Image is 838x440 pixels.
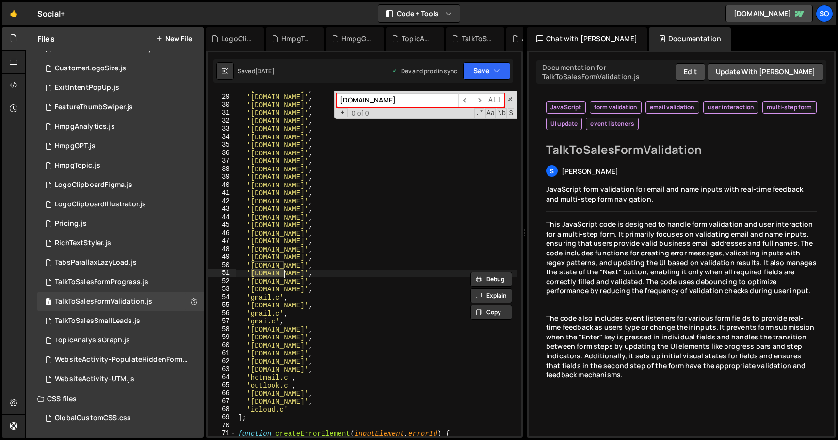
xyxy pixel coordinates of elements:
[474,108,484,118] span: RegExp Search
[55,336,130,345] div: TopicAnalysisGraph.js
[208,205,236,213] div: 43
[37,98,204,117] div: 15116/40701.js
[208,301,236,309] div: 55
[208,213,236,221] div: 44
[463,62,510,80] button: Save
[37,117,204,136] div: 15116/40702.js
[650,103,695,111] span: email validation
[208,117,236,125] div: 32
[208,125,236,133] div: 33
[55,84,119,92] div: ExitIntentPopUp.js
[55,103,133,112] div: FeatureThumbSwiper.js
[37,136,204,156] div: 15116/41430.js
[55,355,189,364] div: WebsiteActivity-PopulateHiddenForms.js
[208,269,236,277] div: 51
[208,381,236,389] div: 65
[37,370,204,389] div: 15116/40185.js
[37,78,204,98] div: 15116/40766.js
[55,258,137,267] div: TabsParallaxLazyLoad.js
[281,34,312,44] div: HmpgTopic.js
[208,221,236,229] div: 45
[55,220,87,228] div: Pricing.js
[208,341,236,350] div: 60
[208,317,236,325] div: 57
[208,373,236,382] div: 64
[208,277,236,286] div: 52
[208,237,236,245] div: 47
[649,27,731,51] div: Documentation
[37,331,204,350] div: 15116/41400.js
[337,93,458,107] input: Search for
[208,333,236,341] div: 59
[472,93,485,107] span: ​
[208,349,236,357] div: 61
[676,63,705,81] button: Edit
[508,108,514,118] span: Search In Selection
[378,5,460,22] button: Code + Tools
[341,34,372,44] div: HmpgGPT.js
[208,173,236,181] div: 39
[46,299,51,306] span: 1
[546,313,817,380] p: The code also includes event listeners for various form fields to provide real-time feedback as u...
[37,34,55,44] h2: Files
[708,63,823,81] button: Update with [PERSON_NAME]
[208,165,236,173] div: 38
[462,34,493,44] div: TalkToSalesFormProgress.js
[55,375,134,384] div: WebsiteActivity-UTM.js
[767,103,812,111] span: multi-step form
[208,93,236,101] div: 29
[338,108,348,118] span: Toggle Replace mode
[55,161,100,170] div: HmpgTopic.js
[55,278,148,287] div: TalkToSalesFormProgress.js
[55,317,140,325] div: TalkToSalesSmallLeads.js
[470,272,512,287] button: Debug
[208,429,236,438] div: 71
[725,5,813,22] a: [DOMAIN_NAME]
[55,414,131,423] div: GlobalCustomCSS.css
[208,293,236,302] div: 54
[221,34,252,44] div: LogoClipboardIllustrator.js
[208,149,236,157] div: 36
[37,214,204,234] div: 15116/40643.js
[208,357,236,366] div: 62
[208,197,236,205] div: 42
[485,93,504,107] span: Alt-Enter
[470,288,512,303] button: Explain
[55,142,96,151] div: HmpgGPT.js
[2,2,26,25] a: 🤙
[55,297,152,306] div: TalkToSalesFormValidation.js
[208,141,236,149] div: 35
[156,35,192,43] button: New File
[470,305,512,320] button: Copy
[590,120,634,128] span: event listeners
[539,63,676,81] div: Documentation for TalkToSalesFormValidation.js
[26,389,204,408] div: CSS files
[208,133,236,141] div: 34
[527,27,647,51] div: Chat with [PERSON_NAME]
[391,67,457,75] div: Dev and prod in sync
[208,325,236,334] div: 58
[522,34,553,44] div: AccordionSlider.js
[37,408,204,428] div: 15116/40351.css
[546,220,817,296] p: This JavaScript code is designed to handle form validation and user interaction for a multi-step ...
[816,5,833,22] a: So
[208,389,236,398] div: 66
[550,120,578,128] span: UI update
[485,108,496,118] span: CaseSensitive Search
[546,185,803,203] span: JavaScript form validation for email and name inputs with real-time feedback and multi-step form ...
[402,34,433,44] div: TopicAnalysisGraph.js
[208,285,236,293] div: 53
[238,67,274,75] div: Saved
[55,64,126,73] div: CustomerLogoSize.js
[255,67,274,75] div: [DATE]
[208,406,236,414] div: 68
[208,397,236,406] div: 67
[348,109,373,118] span: 0 of 0
[708,103,755,111] span: user interaction
[550,103,581,111] span: JavaScript
[208,229,236,237] div: 46
[497,108,507,118] span: Whole Word Search
[208,109,236,117] div: 31
[208,157,236,165] div: 37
